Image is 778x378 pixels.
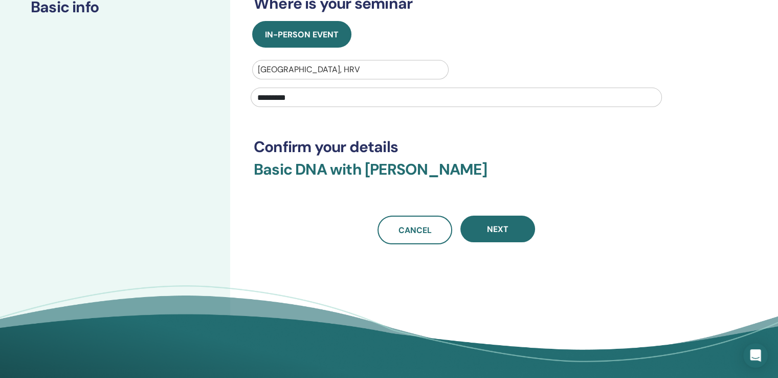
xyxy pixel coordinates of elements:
[743,343,768,368] div: Open Intercom Messenger
[460,216,535,242] button: Next
[487,224,508,235] span: Next
[377,216,452,244] a: Cancel
[254,160,659,191] h3: Basic DNA with [PERSON_NAME]
[252,21,351,48] button: In-Person Event
[265,29,339,40] span: In-Person Event
[254,138,659,156] h3: Confirm your details
[398,225,432,236] span: Cancel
